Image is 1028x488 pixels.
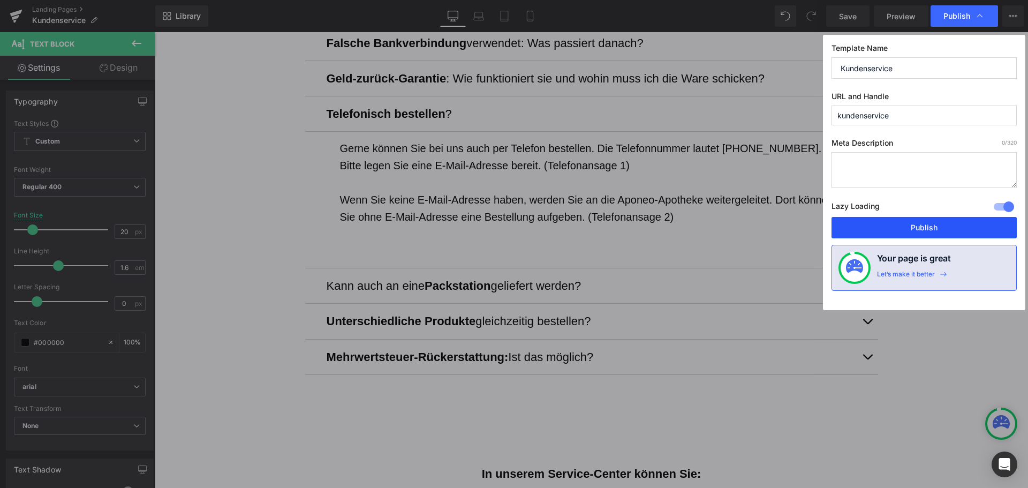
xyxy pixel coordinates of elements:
p: verwendet: Was passiert danach? [172,2,702,20]
strong: Packstation [270,247,336,260]
p: ? [172,72,702,91]
strong: Unterschiedliche Produkte [172,282,321,296]
p: Kann auch an eine geliefert werden? [172,244,702,263]
label: Meta Description [832,138,1017,152]
p: gleichzeitig bestellen? [172,280,702,298]
b: Geld-zurück-Garantie [172,40,292,53]
p: Wenn Sie keine E-Mail-Adresse haben, werden Sie an die Aponeo-Apotheke weitergeleitet. Dort könne... [185,159,689,193]
strong: Telefonisch bestellen [172,75,291,88]
p: Gerne können Sie bei uns auch per Telefon bestellen. Die Telefonnummer lautet [PHONE_NUMBER]. Bit... [185,108,689,142]
p: Ist das möglich? [172,316,702,334]
label: Template Name [832,43,1017,57]
p: • Rechnungen herunterladen • [150,454,723,472]
img: onboarding-status.svg [846,259,863,276]
b: In unserem Service-Center können Sie: [327,435,547,448]
strong: Mehrwertsteuer-Rückerstattung: [172,318,354,332]
span: 0 [1002,139,1005,146]
div: Open Intercom Messenger [992,452,1017,477]
label: Lazy Loading [832,199,880,217]
span: /320 [1002,139,1017,146]
div: Let’s make it better [877,270,935,284]
p: : Wie funktioniert sie und wohin muss ich die Ware schicken? [172,37,702,56]
span: Publish [943,11,970,21]
strong: Falsche Bankverbindung [172,4,312,18]
label: URL and Handle [832,92,1017,106]
button: Publish [832,217,1017,238]
h4: Your page is great [877,252,951,270]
